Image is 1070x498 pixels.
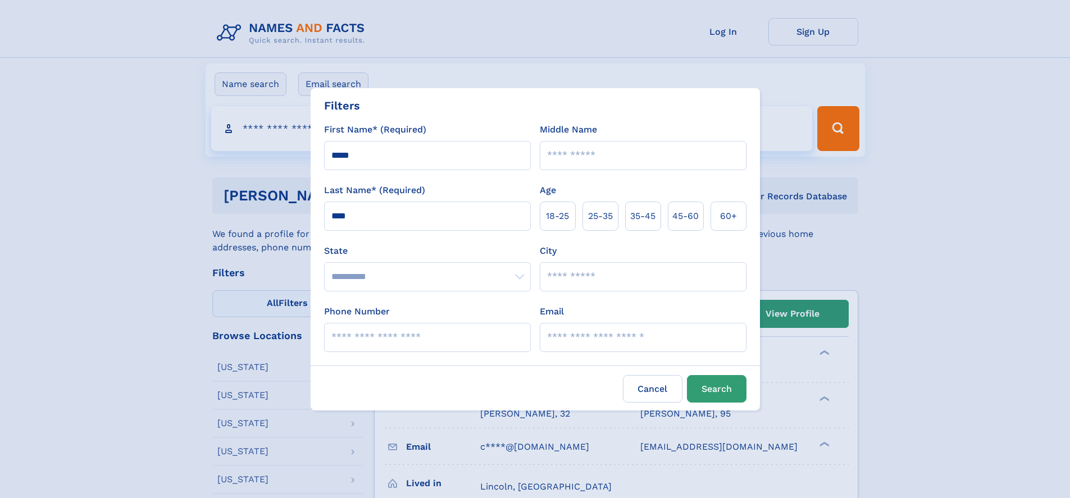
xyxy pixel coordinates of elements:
span: 35‑45 [630,209,655,223]
label: Phone Number [324,305,390,318]
span: 25‑35 [588,209,613,223]
span: 45‑60 [672,209,699,223]
label: Age [540,184,556,197]
label: Middle Name [540,123,597,136]
label: Email [540,305,564,318]
label: Cancel [623,375,682,403]
label: City [540,244,557,258]
span: 60+ [720,209,737,223]
div: Filters [324,97,360,114]
label: State [324,244,531,258]
button: Search [687,375,746,403]
label: Last Name* (Required) [324,184,425,197]
span: 18‑25 [546,209,569,223]
label: First Name* (Required) [324,123,426,136]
